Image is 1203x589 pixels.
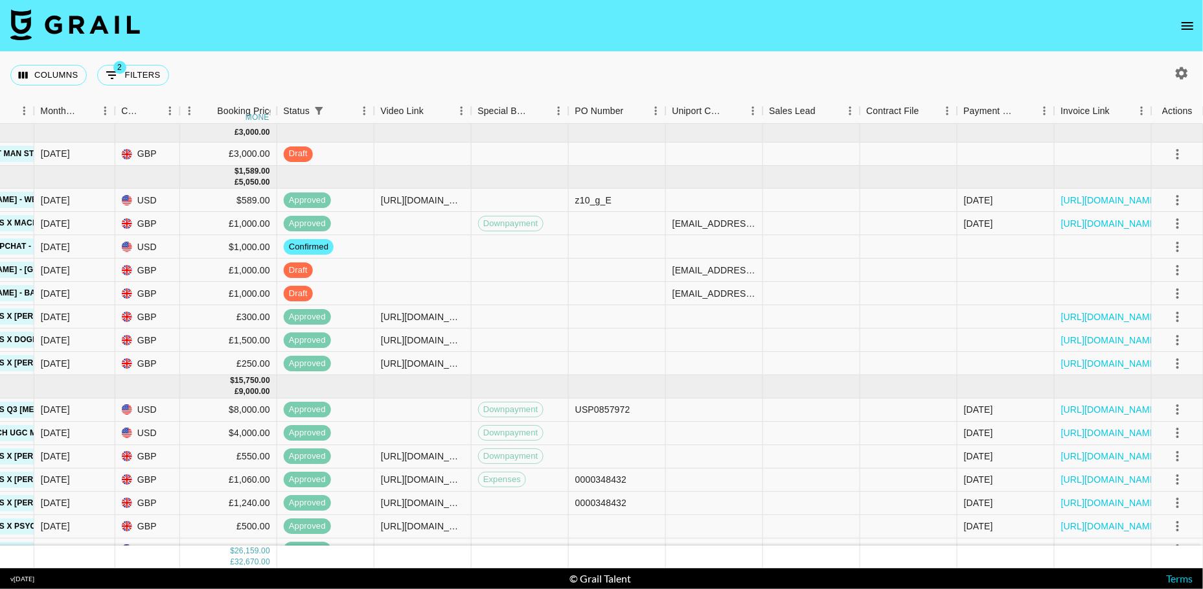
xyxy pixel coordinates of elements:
[452,101,471,121] button: Menu
[230,557,235,568] div: £
[284,450,331,463] span: approved
[97,65,169,86] button: Show filters
[354,101,374,121] button: Menu
[284,264,313,277] span: draft
[41,403,70,416] div: Jul '25
[235,177,239,188] div: £
[239,386,270,397] div: 9,000.00
[180,538,277,562] div: $1,000.00
[41,450,70,463] div: Jul '25
[964,520,993,533] div: 23/07/2025
[769,98,816,124] div: Sales Lead
[41,240,70,253] div: Aug '25
[1061,426,1159,439] a: [URL][DOMAIN_NAME]
[142,102,160,120] button: Sort
[575,403,630,416] div: USP0857972
[41,520,70,533] div: Jul '25
[115,515,180,538] div: GBP
[672,98,725,124] div: Uniport Contact Email
[284,241,334,253] span: confirmed
[1061,450,1159,463] a: [URL][DOMAIN_NAME]
[665,98,762,124] div: Uniport Contact Email
[1167,445,1189,467] button: select merge strategy
[381,473,464,486] div: https://www.tiktok.com/@oshuclips/video/7526877306430770454?_d=secCgYIASAHKAESPgo8sXtECEZkM6CkGdD...
[479,450,543,463] span: Downpayment
[115,398,180,422] div: USD
[575,194,612,207] div: z10_g_E
[1132,101,1151,121] button: Menu
[964,543,993,556] div: 28/07/2025
[1167,422,1189,444] button: select merge strategy
[180,189,277,212] div: $589.00
[1151,98,1203,124] div: Actions
[380,98,424,124] div: Video Link
[1110,102,1128,120] button: Sort
[284,404,331,416] span: approved
[160,101,179,121] button: Menu
[860,98,957,124] div: Contract File
[180,282,277,305] div: £1,000.00
[180,445,277,468] div: £550.00
[41,426,70,439] div: Jul '25
[10,65,87,86] button: Select columns
[115,305,180,329] div: GBP
[284,194,331,207] span: approved
[381,334,464,347] div: https://www.tiktok.com/@oshuclips/video/7540248754138483990
[41,543,70,556] div: Jul '25
[239,166,270,177] div: 1,589.00
[1167,515,1189,537] button: select merge strategy
[284,358,331,370] span: approved
[1167,236,1189,258] button: select merge strategy
[1061,357,1159,370] a: [URL][DOMAIN_NAME]
[235,386,239,397] div: £
[41,496,70,509] div: Jul '25
[646,101,665,121] button: Menu
[1167,468,1189,491] button: select merge strategy
[34,98,115,124] div: Month Due
[179,101,199,121] button: Menu
[963,98,1016,124] div: Payment Sent Date
[180,468,277,492] div: £1,060.00
[672,287,756,300] div: lily.morgan@umusic.com
[180,259,277,282] div: £1,000.00
[180,398,277,422] div: $8,000.00
[180,492,277,515] div: £1,240.00
[217,98,274,124] div: Booking Price
[41,264,70,277] div: Aug '25
[1167,213,1189,235] button: select merge strategy
[957,98,1054,124] div: Payment Sent Date
[479,218,543,230] span: Downpayment
[230,375,235,386] div: $
[569,572,631,585] div: © Grail Talent
[41,194,70,207] div: Aug '25
[381,357,464,370] div: https://www.tiktok.com/@oshuclips/video/7537638896235138326
[1035,101,1054,121] button: Menu
[284,148,313,160] span: draft
[1167,306,1189,328] button: select merge strategy
[115,282,180,305] div: GBP
[115,468,180,492] div: GBP
[381,310,464,323] div: https://www.tiktok.com/@oshuclips/video/7538440705660783894
[381,194,464,207] div: https://www.tiktok.com/@oshuclips/video/7533530262857190678
[1061,496,1159,509] a: [URL][DOMAIN_NAME]
[381,450,464,463] div: https://www.tiktok.com/@oshuclips/video/7532537440758762774
[840,101,860,121] button: Menu
[1061,334,1159,347] a: [URL][DOMAIN_NAME]
[575,496,626,509] div: 0000348432
[575,98,623,124] div: PO Number
[1166,572,1193,584] a: Terms
[40,98,77,124] div: Month Due
[575,473,626,486] div: 0000348432
[113,61,126,74] span: 2
[1061,217,1159,230] a: [URL][DOMAIN_NAME]
[964,473,993,486] div: 24/07/2025
[866,98,919,124] div: Contract File
[964,450,993,463] div: 03/08/2025
[95,101,115,121] button: Menu
[284,474,331,486] span: approved
[471,98,568,124] div: Special Booking Type
[180,422,277,445] div: $4,000.00
[180,305,277,329] div: £300.00
[77,102,95,120] button: Sort
[180,329,277,352] div: £1,500.00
